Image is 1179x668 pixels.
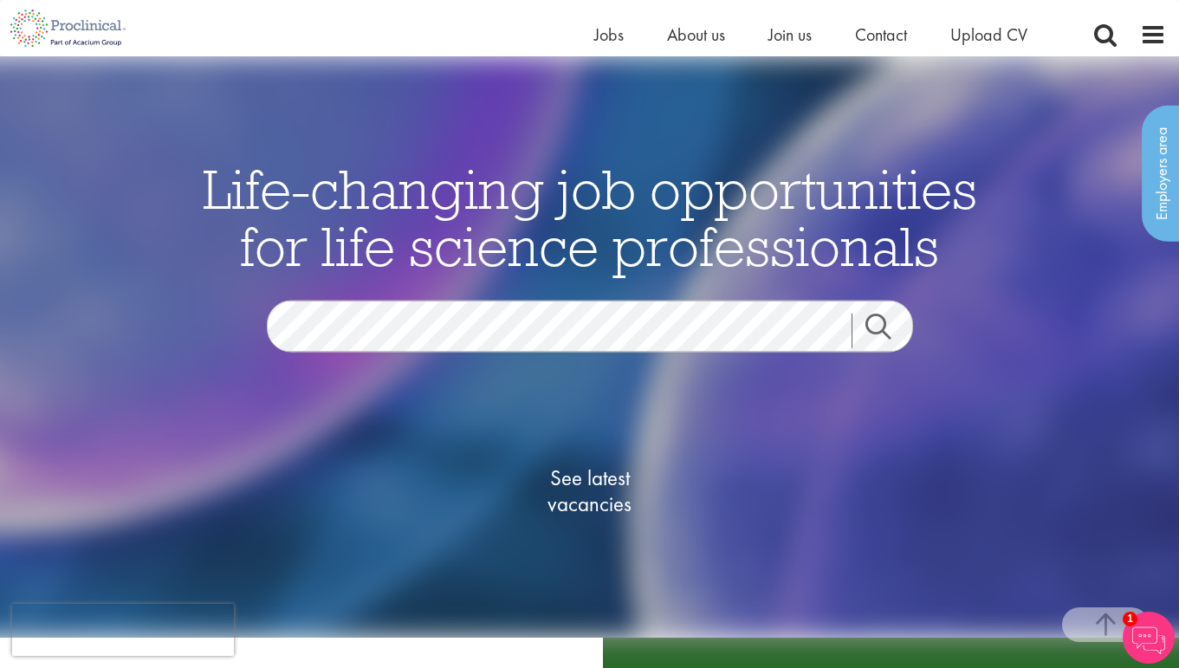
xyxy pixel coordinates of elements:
[503,396,677,587] a: See latestvacancies
[768,23,812,46] a: Join us
[667,23,725,46] a: About us
[203,154,977,281] span: Life-changing job opportunities for life science professionals
[12,604,234,656] iframe: reCAPTCHA
[950,23,1027,46] a: Upload CV
[1123,612,1175,664] img: Chatbot
[852,314,926,348] a: Job search submit button
[1123,612,1137,626] span: 1
[855,23,907,46] a: Contact
[594,23,624,46] a: Jobs
[503,465,677,517] span: See latest vacancies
